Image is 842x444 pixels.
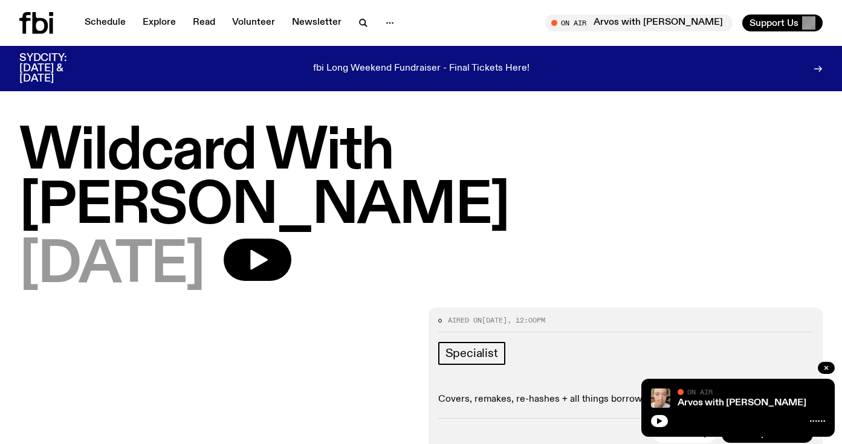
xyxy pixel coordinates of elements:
[545,14,733,31] button: On AirArvos with [PERSON_NAME]
[448,315,482,325] span: Aired on
[77,14,133,31] a: Schedule
[438,342,505,365] a: Specialist
[482,315,507,325] span: [DATE]
[438,394,814,405] p: Covers, remakes, re-hashes + all things borrowed and stolen.
[225,14,282,31] a: Volunteer
[135,14,183,31] a: Explore
[19,53,97,84] h3: SYDCITY: [DATE] & [DATE]
[19,125,823,234] h1: Wildcard With [PERSON_NAME]
[445,347,498,360] span: Specialist
[186,14,222,31] a: Read
[678,398,806,408] a: Arvos with [PERSON_NAME]
[742,14,823,31] button: Support Us
[19,239,204,293] span: [DATE]
[285,14,349,31] a: Newsletter
[313,63,529,74] p: fbi Long Weekend Fundraiser - Final Tickets Here!
[507,315,545,325] span: , 12:00pm
[687,388,713,396] span: On Air
[750,18,798,28] span: Support Us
